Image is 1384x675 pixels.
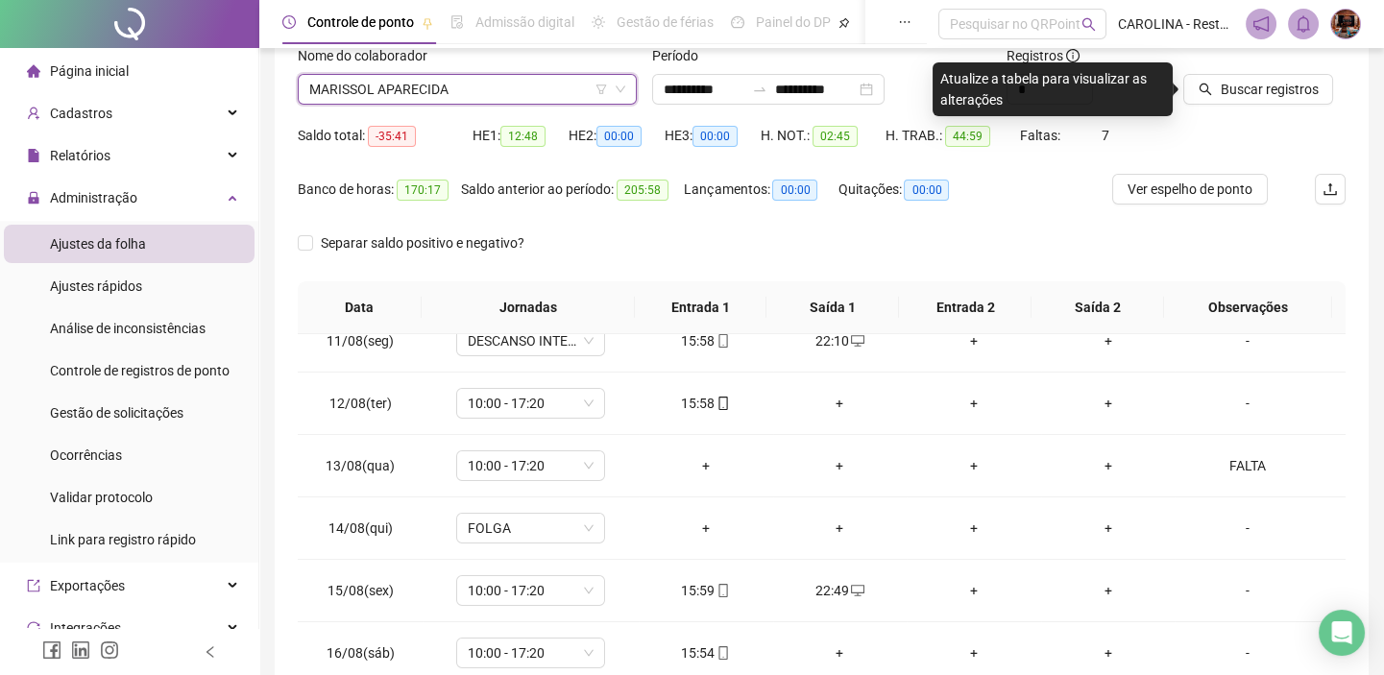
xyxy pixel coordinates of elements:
[422,17,433,29] span: pushpin
[945,126,990,147] span: 44:59
[468,514,594,542] span: FOLGA
[652,45,711,66] label: Período
[42,640,61,660] span: facebook
[27,107,40,120] span: user-add
[468,639,594,667] span: 10:00 - 17:20
[282,15,296,29] span: clock-circle
[1323,181,1338,197] span: upload
[715,397,730,410] span: mobile
[307,14,414,30] span: Controle de ponto
[813,126,858,147] span: 02:45
[100,640,119,660] span: instagram
[422,281,635,334] th: Jornadas
[500,126,546,147] span: 12:48
[450,15,464,29] span: file-done
[309,75,625,104] span: MARISSOL APARECIDA
[327,333,394,349] span: 11/08(seg)
[298,179,461,201] div: Banco de horas:
[50,321,206,336] span: Análise de inconsistências
[27,621,40,635] span: sync
[933,62,1173,116] div: Atualize a tabela para visualizar as alterações
[665,125,761,147] div: HE 3:
[1118,13,1234,35] span: CAROLINA - Restaurante Hymbé
[368,126,416,147] span: -35:41
[468,326,594,355] span: DESCANSO INTER-JORNADA
[922,393,1026,414] div: +
[654,455,758,476] div: +
[50,148,110,163] span: Relatórios
[1020,128,1063,143] span: Faltas:
[654,580,758,601] div: 15:59
[922,330,1026,351] div: +
[789,330,892,351] div: 22:10
[789,455,892,476] div: +
[849,584,864,597] span: desktop
[27,149,40,162] span: file
[50,190,137,205] span: Administração
[1081,17,1096,32] span: search
[50,106,112,121] span: Cadastros
[615,84,626,95] span: down
[298,281,422,334] th: Data
[922,518,1026,539] div: +
[715,584,730,597] span: mobile
[1190,393,1303,414] div: -
[684,179,838,201] div: Lançamentos:
[27,64,40,78] span: home
[1183,74,1333,105] button: Buscar registros
[899,281,1032,334] th: Entrada 2
[886,125,1020,147] div: H. TRAB.:
[1112,174,1268,205] button: Ver espelho de ponto
[592,15,605,29] span: sun
[1295,15,1312,33] span: bell
[1056,330,1160,351] div: +
[1319,610,1365,656] div: Open Intercom Messenger
[1199,83,1212,96] span: search
[204,645,217,659] span: left
[756,14,831,30] span: Painel do DP
[596,126,642,147] span: 00:00
[1102,128,1109,143] span: 7
[1220,79,1318,100] span: Buscar registros
[922,455,1026,476] div: +
[1190,642,1303,663] div: -
[1164,281,1332,334] th: Observações
[1190,455,1303,476] div: FALTA
[468,389,594,418] span: 10:00 - 17:20
[50,278,142,294] span: Ajustes rápidos
[617,14,714,30] span: Gestão de férias
[313,232,532,253] span: Separar saldo positivo e negativo?
[328,520,393,536] span: 14/08(qui)
[752,82,767,97] span: swap-right
[761,125,886,147] div: H. NOT.:
[27,191,40,205] span: lock
[1128,179,1252,200] span: Ver espelho de ponto
[654,642,758,663] div: 15:54
[50,620,121,636] span: Integrações
[635,281,767,334] th: Entrada 1
[654,393,758,414] div: 15:58
[50,63,129,79] span: Página inicial
[789,393,892,414] div: +
[327,645,395,661] span: 16/08(sáb)
[731,15,744,29] span: dashboard
[715,646,730,660] span: mobile
[1056,455,1160,476] div: +
[692,126,738,147] span: 00:00
[468,576,594,605] span: 10:00 - 17:20
[1190,580,1303,601] div: -
[50,490,153,505] span: Validar protocolo
[1190,518,1303,539] div: -
[50,405,183,421] span: Gestão de solicitações
[617,180,668,201] span: 205:58
[475,14,574,30] span: Admissão digital
[397,180,449,201] span: 170:17
[461,179,684,201] div: Saldo anterior ao período:
[1056,518,1160,539] div: +
[71,640,90,660] span: linkedin
[654,330,758,351] div: 15:58
[50,578,125,593] span: Exportações
[772,180,817,201] span: 00:00
[715,334,730,348] span: mobile
[789,580,892,601] div: 22:49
